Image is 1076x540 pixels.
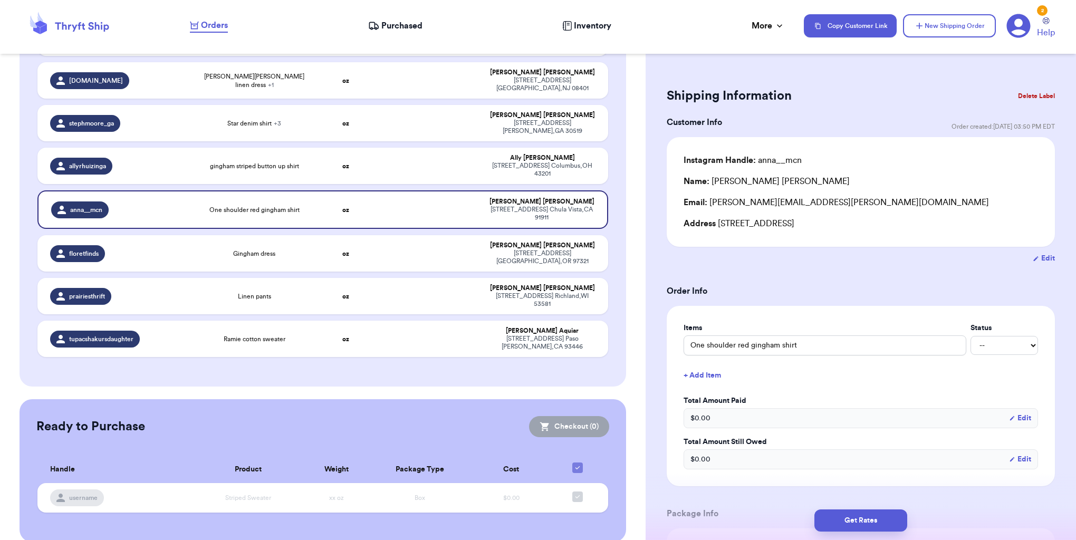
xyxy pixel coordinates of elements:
[1009,454,1031,465] button: Edit
[667,88,792,104] h2: Shipping Information
[69,292,105,301] span: prairiesthrift
[804,14,897,37] button: Copy Customer Link
[489,111,595,119] div: [PERSON_NAME] [PERSON_NAME]
[690,413,710,423] span: $ 0.00
[489,119,595,135] div: [STREET_ADDRESS] [PERSON_NAME] , GA 30519
[201,19,228,32] span: Orders
[415,495,425,501] span: Box
[36,418,145,435] h2: Ready to Purchase
[489,206,594,221] div: [STREET_ADDRESS] Chula Vista , CA 91911
[1037,17,1055,39] a: Help
[684,175,850,188] div: [PERSON_NAME] [PERSON_NAME]
[971,323,1038,333] label: Status
[69,249,99,258] span: floretfinds
[204,72,305,89] span: [PERSON_NAME][PERSON_NAME] linen dress
[69,162,106,170] span: allyrhuizinga
[503,495,520,501] span: $0.00
[225,495,271,501] span: Striped Sweater
[684,437,1038,447] label: Total Amount Still Owed
[489,284,595,292] div: [PERSON_NAME] [PERSON_NAME]
[209,206,300,214] span: One shoulder red gingham shirt
[342,250,349,257] strong: oz
[1009,413,1031,423] button: Edit
[684,396,1038,406] label: Total Amount Paid
[238,292,271,301] span: Linen pants
[368,20,422,32] a: Purchased
[690,454,710,465] span: $ 0.00
[342,207,349,213] strong: oz
[489,154,595,162] div: Ally [PERSON_NAME]
[489,249,595,265] div: [STREET_ADDRESS] [GEOGRAPHIC_DATA] , OR 97321
[684,154,802,167] div: anna__mcn
[952,122,1055,131] span: Order created: [DATE] 03:50 PM EDT
[752,20,785,32] div: More
[70,206,102,214] span: anna__mcn
[903,14,996,37] button: New Shipping Order
[370,456,469,483] th: Package Type
[489,327,595,335] div: [PERSON_NAME] Aquiar
[1014,84,1059,108] button: Delete Label
[342,163,349,169] strong: oz
[562,20,611,32] a: Inventory
[489,242,595,249] div: [PERSON_NAME] [PERSON_NAME]
[684,217,1038,230] div: [STREET_ADDRESS]
[684,177,709,186] span: Name:
[470,456,553,483] th: Cost
[1037,5,1048,16] div: 2
[489,292,595,308] div: [STREET_ADDRESS] Richland , WI 53581
[193,456,303,483] th: Product
[1033,253,1055,264] button: Edit
[1037,26,1055,39] span: Help
[303,456,370,483] th: Weight
[489,69,595,76] div: [PERSON_NAME] [PERSON_NAME]
[814,509,907,532] button: Get Rates
[684,198,707,207] span: Email:
[233,249,275,258] span: Gingham dress
[268,82,274,88] span: + 1
[684,196,1038,209] div: [PERSON_NAME][EMAIL_ADDRESS][PERSON_NAME][DOMAIN_NAME]
[69,76,123,85] span: [DOMAIN_NAME]
[342,120,349,127] strong: oz
[342,293,349,300] strong: oz
[667,285,1055,297] h3: Order Info
[489,198,594,206] div: [PERSON_NAME] [PERSON_NAME]
[529,416,609,437] button: Checkout (0)
[1006,14,1031,38] a: 2
[50,464,75,475] span: Handle
[684,219,716,228] span: Address
[69,119,114,128] span: stephmoore_ga
[274,120,281,127] span: + 3
[574,20,611,32] span: Inventory
[69,335,133,343] span: tupacshakursdaughter
[684,323,966,333] label: Items
[667,116,722,129] h3: Customer Info
[227,119,281,128] span: Star denim shirt
[69,494,98,502] span: username
[489,76,595,92] div: [STREET_ADDRESS] [GEOGRAPHIC_DATA] , NJ 08401
[381,20,422,32] span: Purchased
[489,335,595,351] div: [STREET_ADDRESS] Paso [PERSON_NAME] , CA 93446
[190,19,228,33] a: Orders
[210,162,299,170] span: gingham striped button up shirt
[489,162,595,178] div: [STREET_ADDRESS] Columbus , OH 43201
[679,364,1042,387] button: + Add Item
[342,336,349,342] strong: oz
[224,335,285,343] span: Ramie cotton sweater
[342,78,349,84] strong: oz
[684,156,756,165] span: Instagram Handle:
[329,495,344,501] span: xx oz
